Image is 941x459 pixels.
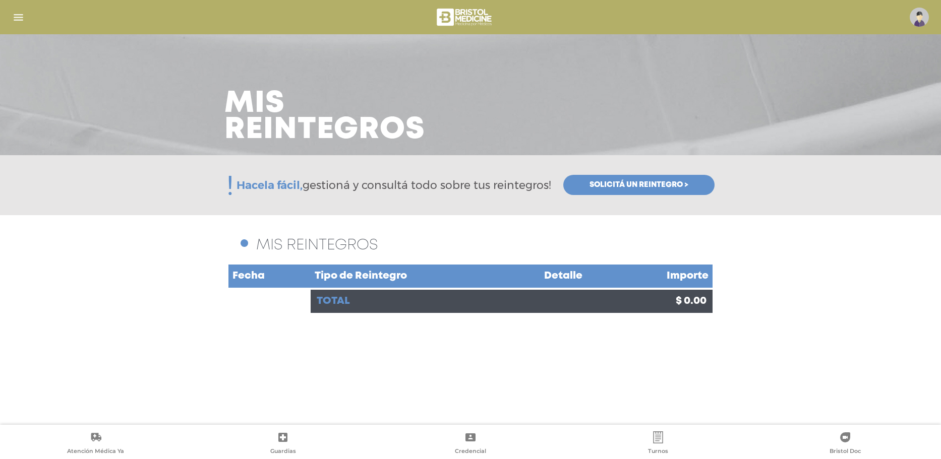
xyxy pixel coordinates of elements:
td: Importe [611,264,713,289]
a: Credencial [377,431,564,457]
span: gestioná y consultá todo sobre tus reintegros! [237,177,551,193]
td: $ 0.00 [611,289,713,313]
a: Turnos [564,431,752,457]
a: Solicitá un reintegro > [563,175,715,195]
span: Atención Médica Ya [67,447,124,456]
td: total [311,289,610,313]
span: Credencial [455,447,486,456]
td: Detalle [516,264,611,289]
span: Turnos [648,447,668,456]
h3: Mis reintegros [224,91,425,143]
td: Fecha [228,264,311,289]
span: MIS REINTEGROS [256,238,378,252]
img: Cober_menu-lines-white.svg [12,11,25,24]
span: Bristol Doc [830,447,861,456]
span: Guardias [270,447,296,456]
td: Tipo de Reintegro [311,264,515,289]
span: Solicitá un reintegro > [590,180,688,189]
img: profile-placeholder.svg [910,8,929,27]
a: Atención Médica Ya [2,431,190,457]
span: ! [227,176,232,194]
span: Hacela fácil, [237,178,303,192]
a: Bristol Doc [751,431,939,457]
a: Guardias [190,431,377,457]
img: bristol-medicine-blanco.png [435,5,495,29]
